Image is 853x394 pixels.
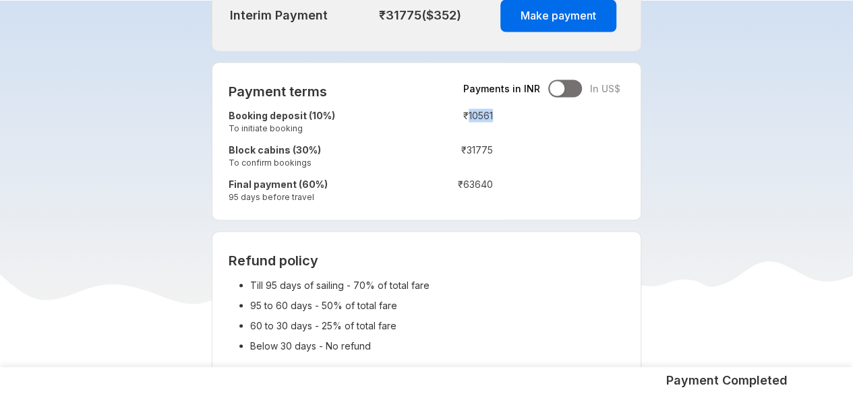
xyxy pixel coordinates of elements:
strong: Booking deposit (10%) [229,109,335,121]
li: 95 to 60 days - 50% of total fare [250,295,625,315]
h5: Payment Completed [666,372,788,389]
li: 60 to 30 days - 25% of total fare [250,315,625,335]
td: ₹ 63640 [413,174,493,209]
td: : [406,106,413,140]
li: Below 30 days - No refund [250,335,625,356]
span: Payments in INR [463,81,540,95]
h2: Refund policy [229,252,625,268]
small: 95 days before travel [229,191,406,202]
strong: Block cabins (30%) [229,143,321,155]
td: : [406,140,413,174]
small: To initiate booking [229,122,406,133]
td: : [406,174,413,209]
small: To confirm bookings [229,156,406,168]
h2: Payment terms [229,83,493,99]
td: ₹ 10561 [413,106,493,140]
strong: Final payment (60%) [229,178,328,189]
li: Till 95 days of sailing - 70% of total fare [250,275,625,295]
span: In US$ [590,81,620,95]
td: ₹ 31775 [413,140,493,174]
